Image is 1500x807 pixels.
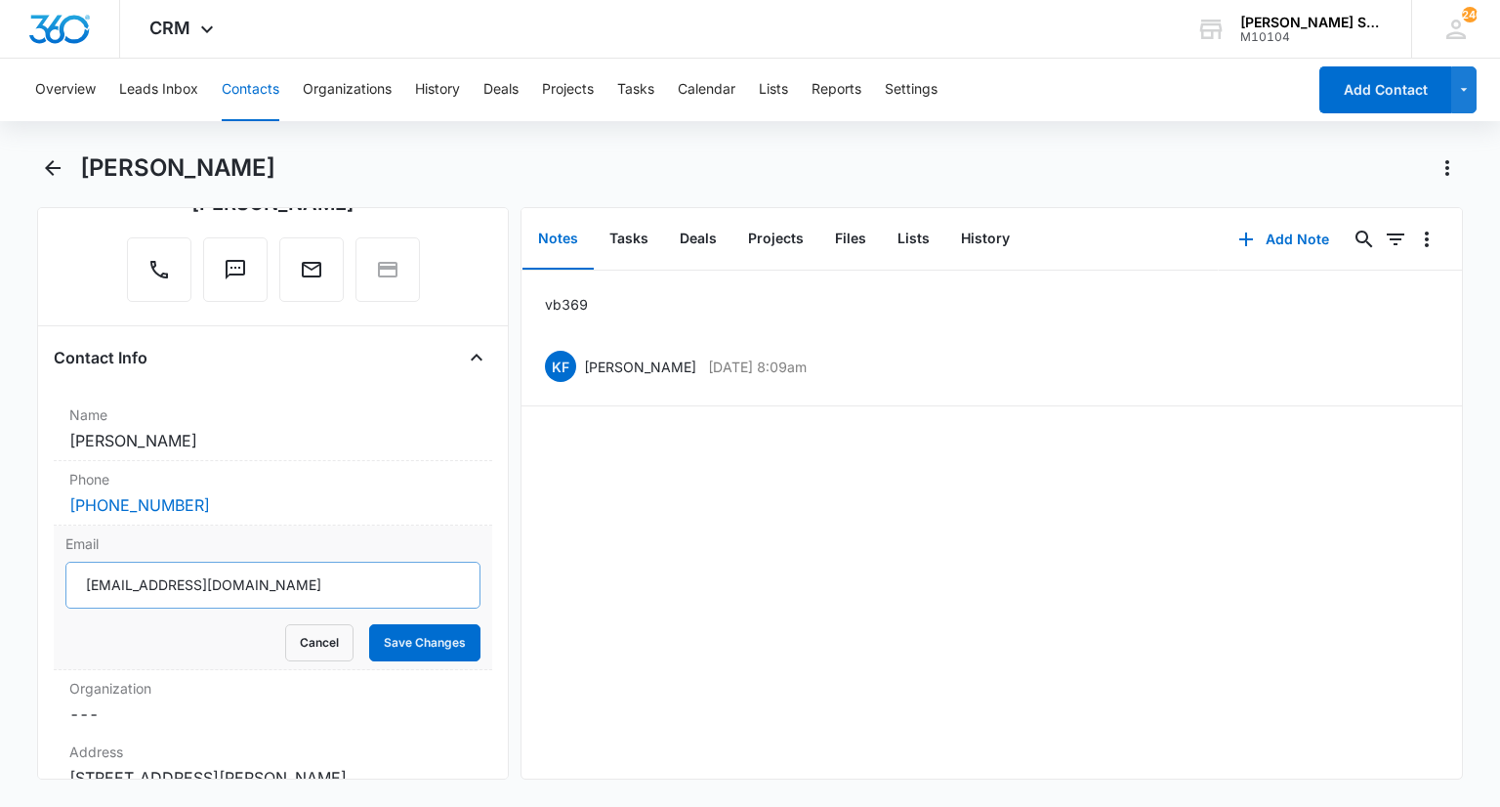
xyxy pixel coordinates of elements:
[1462,7,1478,22] span: 246
[461,342,492,373] button: Close
[69,678,476,699] label: Organization
[80,153,275,183] h1: [PERSON_NAME]
[69,766,476,789] dd: [STREET_ADDRESS][PERSON_NAME]
[945,209,1025,270] button: History
[594,209,664,270] button: Tasks
[203,237,268,302] button: Text
[54,461,491,526] div: Phone[PHONE_NUMBER]
[69,702,476,726] dd: ---
[1240,30,1383,44] div: account id
[1349,224,1380,255] button: Search...
[584,357,696,377] p: [PERSON_NAME]
[35,59,96,121] button: Overview
[1380,224,1411,255] button: Filters
[65,533,479,554] label: Email
[759,59,788,121] button: Lists
[708,357,807,377] p: [DATE] 8:09am
[279,237,344,302] button: Email
[812,59,861,121] button: Reports
[1240,15,1383,30] div: account name
[69,742,476,762] label: Address
[279,268,344,284] a: Email
[522,209,594,270] button: Notes
[1411,224,1442,255] button: Overflow Menu
[285,624,354,661] button: Cancel
[819,209,882,270] button: Files
[664,209,732,270] button: Deals
[69,469,476,489] label: Phone
[1432,152,1463,184] button: Actions
[65,562,479,609] input: Email
[127,268,191,284] a: Call
[542,59,594,121] button: Projects
[483,59,519,121] button: Deals
[617,59,654,121] button: Tasks
[369,624,480,661] button: Save Changes
[885,59,937,121] button: Settings
[882,209,945,270] button: Lists
[415,59,460,121] button: History
[54,397,491,461] div: Name[PERSON_NAME]
[545,294,588,315] p: vb3 69
[1219,216,1349,263] button: Add Note
[54,670,491,734] div: Organization---
[545,351,576,382] span: KF
[127,237,191,302] button: Call
[1462,7,1478,22] div: notifications count
[149,18,190,38] span: CRM
[54,734,491,798] div: Address[STREET_ADDRESS][PERSON_NAME]
[1319,66,1451,113] button: Add Contact
[119,59,198,121] button: Leads Inbox
[54,346,147,369] h4: Contact Info
[69,404,476,425] label: Name
[303,59,392,121] button: Organizations
[678,59,735,121] button: Calendar
[69,429,476,452] dd: [PERSON_NAME]
[37,152,67,184] button: Back
[203,268,268,284] a: Text
[222,59,279,121] button: Contacts
[69,493,210,517] a: [PHONE_NUMBER]
[732,209,819,270] button: Projects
